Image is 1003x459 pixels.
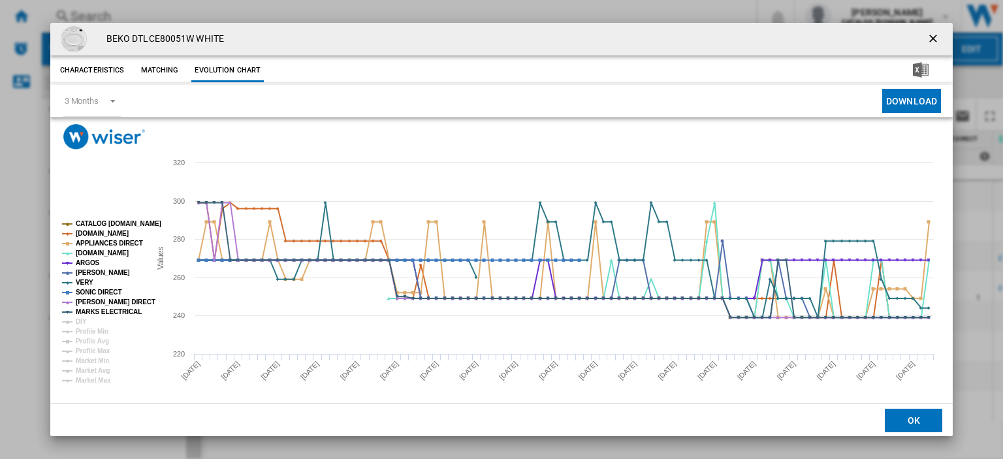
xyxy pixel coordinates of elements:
tspan: [DATE] [895,360,916,381]
tspan: ARGOS [76,259,100,266]
div: 3 Months [65,96,99,106]
ng-md-icon: getI18NText('BUTTONS.CLOSE_DIALOG') [927,32,942,48]
tspan: VERY [76,279,93,286]
tspan: Values [156,247,165,270]
tspan: Market Min [76,357,109,364]
tspan: [DATE] [855,360,876,381]
tspan: [DOMAIN_NAME] [76,249,129,257]
tspan: [DATE] [259,360,281,381]
tspan: Market Max [76,377,111,384]
tspan: [DATE] [498,360,519,381]
tspan: SONIC DIRECT [76,289,121,296]
button: Characteristics [57,59,128,82]
tspan: [DATE] [696,360,718,381]
tspan: Profile Avg [76,338,109,345]
tspan: [DATE] [378,360,400,381]
tspan: [DATE] [180,360,201,381]
tspan: [DATE] [736,360,757,381]
tspan: [DATE] [458,360,479,381]
tspan: CATALOG [DOMAIN_NAME] [76,220,161,227]
tspan: [DATE] [616,360,638,381]
tspan: [PERSON_NAME] [76,269,130,276]
tspan: 260 [173,274,185,281]
button: Download in Excel [892,59,949,82]
tspan: Profile Max [76,347,110,355]
tspan: [DATE] [219,360,241,381]
tspan: MARKS ELECTRICAL [76,308,142,315]
tspan: 300 [173,197,185,205]
tspan: [DATE] [815,360,836,381]
h4: BEKO DTLCE80051W WHITE [100,33,224,46]
md-dialog: Product popup [50,23,953,436]
tspan: [PERSON_NAME] DIRECT [76,298,155,306]
tspan: [DATE] [418,360,439,381]
button: Evolution chart [191,59,264,82]
button: OK [885,408,942,432]
img: 7891229_R_Z001A [61,26,87,52]
tspan: 240 [173,311,185,319]
tspan: Profile Min [76,328,108,335]
tspan: 320 [173,159,185,166]
button: Download [882,89,941,113]
tspan: [DATE] [577,360,598,381]
tspan: Market Avg [76,367,110,374]
tspan: [DATE] [339,360,360,381]
tspan: DIY [76,318,87,325]
img: logo_wiser_300x94.png [63,124,145,150]
tspan: [DATE] [299,360,321,381]
img: excel-24x24.png [913,62,929,78]
tspan: [DATE] [775,360,797,381]
tspan: APPLIANCES DIRECT [76,240,143,247]
button: Matching [131,59,188,82]
tspan: 220 [173,350,185,358]
button: getI18NText('BUTTONS.CLOSE_DIALOG') [921,26,947,52]
tspan: [DOMAIN_NAME] [76,230,129,237]
tspan: [DATE] [537,360,559,381]
tspan: 280 [173,235,185,243]
tspan: [DATE] [656,360,678,381]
